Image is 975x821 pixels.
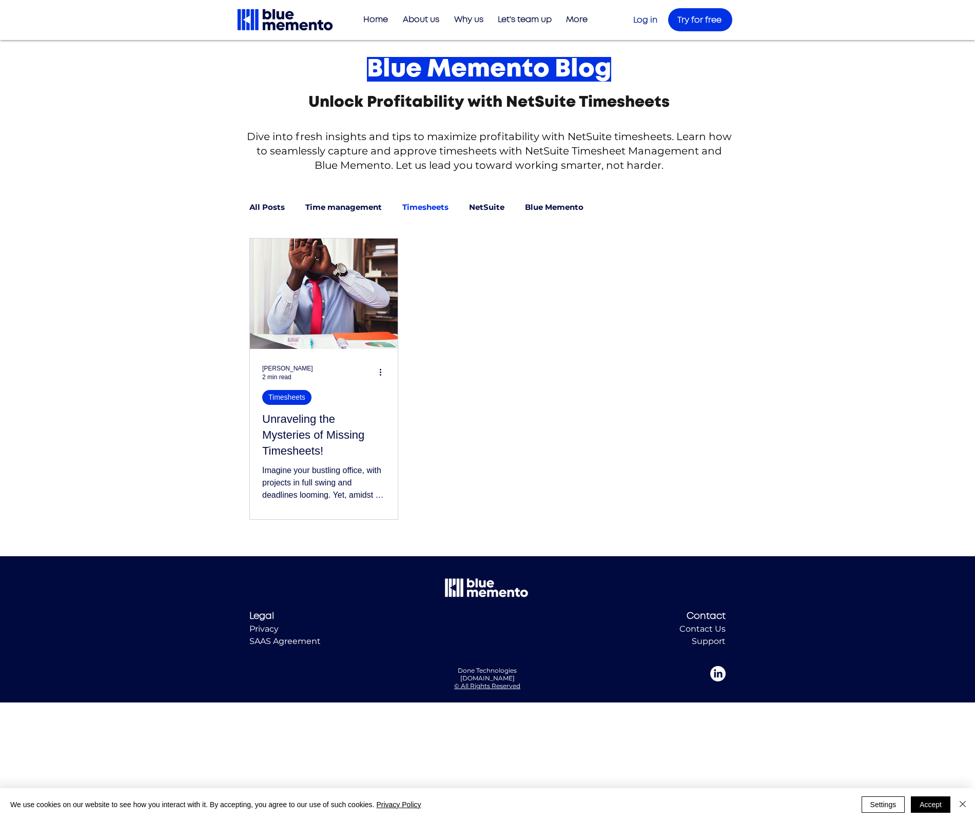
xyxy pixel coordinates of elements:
a: Try for free [668,8,732,31]
p: Let's team up [493,11,557,28]
button: Accept [911,796,950,813]
img: Close [957,798,969,810]
a: Contact Us [679,624,726,634]
span: Legal [249,612,274,621]
a: Done Technologies [DOMAIN_NAME] [458,667,517,682]
span: 2 min read [262,374,291,381]
a: Privacy [249,624,279,634]
a: Unraveling the Mysteries of Missing Timesheets! [262,412,385,459]
a: Support [692,636,726,646]
span: Blue Memento Blog [367,57,611,82]
a: Timesheets [262,390,311,405]
a: Let's team up [489,11,557,28]
a: SAAS Agreement [249,636,321,646]
ul: Social Bar [710,666,726,681]
a: Log in [633,16,657,24]
span: Michel Zeidan [262,365,313,372]
a: © All Rights Reserved [454,682,520,690]
a: Home [354,11,393,28]
p: Home [358,11,393,28]
a: All Posts [249,203,285,212]
img: LinkedIn [710,666,726,681]
a: Privacy Policy [376,800,421,809]
p: More [561,11,593,28]
img: Blue Memento white logo [444,577,529,598]
nav: Blog [248,187,720,228]
button: Close [957,796,969,813]
span: Dive into fresh insights and tips to maximize profitability with NetSuite timesheets. Learn how t... [247,130,732,171]
button: Settings [862,796,905,813]
div: Imagine your bustling office, with projects in full swing and deadlines looming. Yet, amidst all ... [262,464,385,501]
span: We use cookies on our website to see how you interact with it. By accepting, you agree to our use... [10,800,421,809]
nav: Site [354,11,593,28]
span: Contact [687,612,726,621]
button: More actions [378,366,390,378]
span: Try for free [677,16,722,24]
a: About us [393,11,444,28]
a: Blue Memento [525,203,583,212]
a: Timesheets [402,203,449,212]
a: Time management [305,203,382,212]
h2: Unlock Profitability with NetSuite Timesheets [299,94,679,110]
div: Blog feed [249,238,729,520]
a: NetSuite [469,203,504,212]
img: Blue Memento black logo [236,8,334,32]
a: Why us [444,11,489,28]
p: About us [398,11,444,28]
p: Why us [449,11,489,28]
img: Unraveling the Mysteries of Missing Timesheets! [249,238,398,350]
